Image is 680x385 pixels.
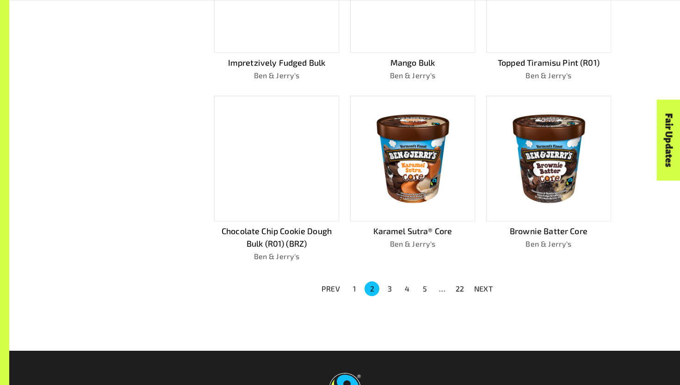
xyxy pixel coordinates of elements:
[214,56,339,69] p: Impretzively Fudged Bulk
[350,70,475,81] p: Ben & Jerry's
[214,70,339,81] p: Ben & Jerry's
[316,280,346,297] button: PREV
[350,225,475,237] p: Karamel Sutra® Core
[452,281,467,296] button: Go to page 22
[486,70,611,81] p: Ben & Jerry's
[417,281,432,296] button: Go to page 5
[365,281,379,296] button: page 2
[474,283,493,294] p: NEXT
[400,281,414,296] button: Go to page 4
[435,283,450,294] div: …
[347,281,362,296] button: Go to page 1
[214,251,339,262] p: Ben & Jerry's
[350,56,475,69] p: Mango Bulk
[350,96,475,262] a: Karamel Sutra® CoreBen & Jerry's
[316,280,498,297] nav: pagination navigation
[321,283,340,294] p: PREV
[469,280,498,297] button: NEXT
[214,225,339,250] p: Chocolate Chip Cookie Dough Bulk (R01) (BRZ)
[382,281,397,296] button: Go to page 3
[486,238,611,249] p: Ben & Jerry's
[486,96,611,262] a: Brownie Batter CoreBen & Jerry's
[350,238,475,249] p: Ben & Jerry's
[486,56,611,69] p: Topped Tiramisu Pint (R01)
[486,225,611,237] p: Brownie Batter Core
[214,96,339,262] a: Chocolate Chip Cookie Dough Bulk (R01) (BRZ)Ben & Jerry's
